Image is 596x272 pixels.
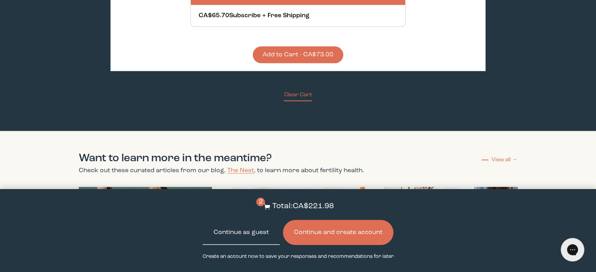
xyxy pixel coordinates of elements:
[557,235,588,264] iframe: Gorgias live chat messenger
[202,253,393,260] p: Create an account now to save your responses and recommendations for later
[227,168,254,174] a: The Nest
[253,47,343,63] button: Add to Cart - CA$73.00
[203,220,280,245] button: Continue as guest
[272,201,333,212] p: Total: CA$221.98
[256,198,265,206] span: 2
[283,220,393,245] button: Continue and create account
[482,156,518,164] a: View all →
[79,166,364,175] p: Check out these curated articles from our blog, , to learn more about fertility health.
[79,151,364,166] h2: Want to learn more in the meantime?
[284,91,312,101] button: Clear Cart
